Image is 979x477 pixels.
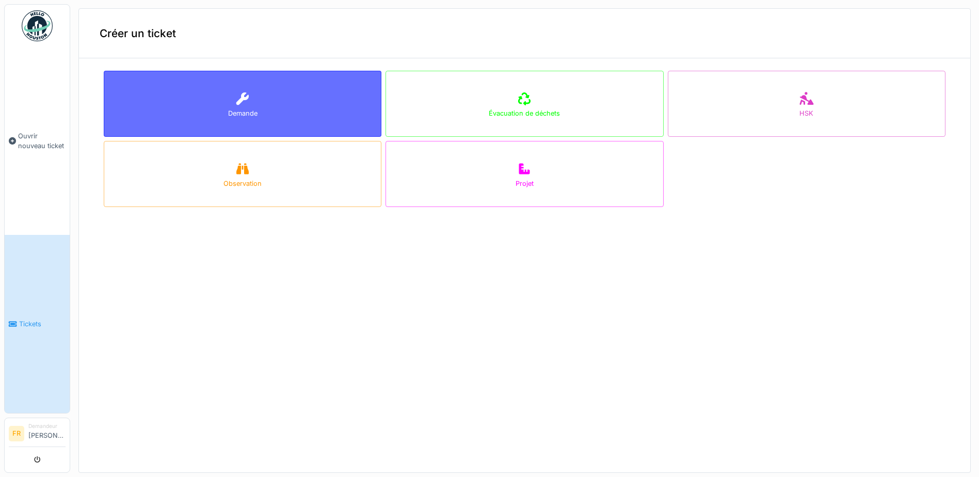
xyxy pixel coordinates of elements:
div: Créer un ticket [79,9,970,58]
li: [PERSON_NAME] [28,422,66,444]
li: FR [9,426,24,441]
div: Demande [228,108,258,118]
a: Tickets [5,235,70,413]
div: Demandeur [28,422,66,430]
div: Projet [516,179,534,188]
div: Évacuation de déchets [489,108,560,118]
a: Ouvrir nouveau ticket [5,47,70,235]
img: Badge_color-CXgf-gQk.svg [22,10,53,41]
span: Tickets [19,319,66,329]
div: Observation [223,179,262,188]
span: Ouvrir nouveau ticket [18,131,66,151]
a: FR Demandeur[PERSON_NAME] [9,422,66,447]
div: HSK [799,108,813,118]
